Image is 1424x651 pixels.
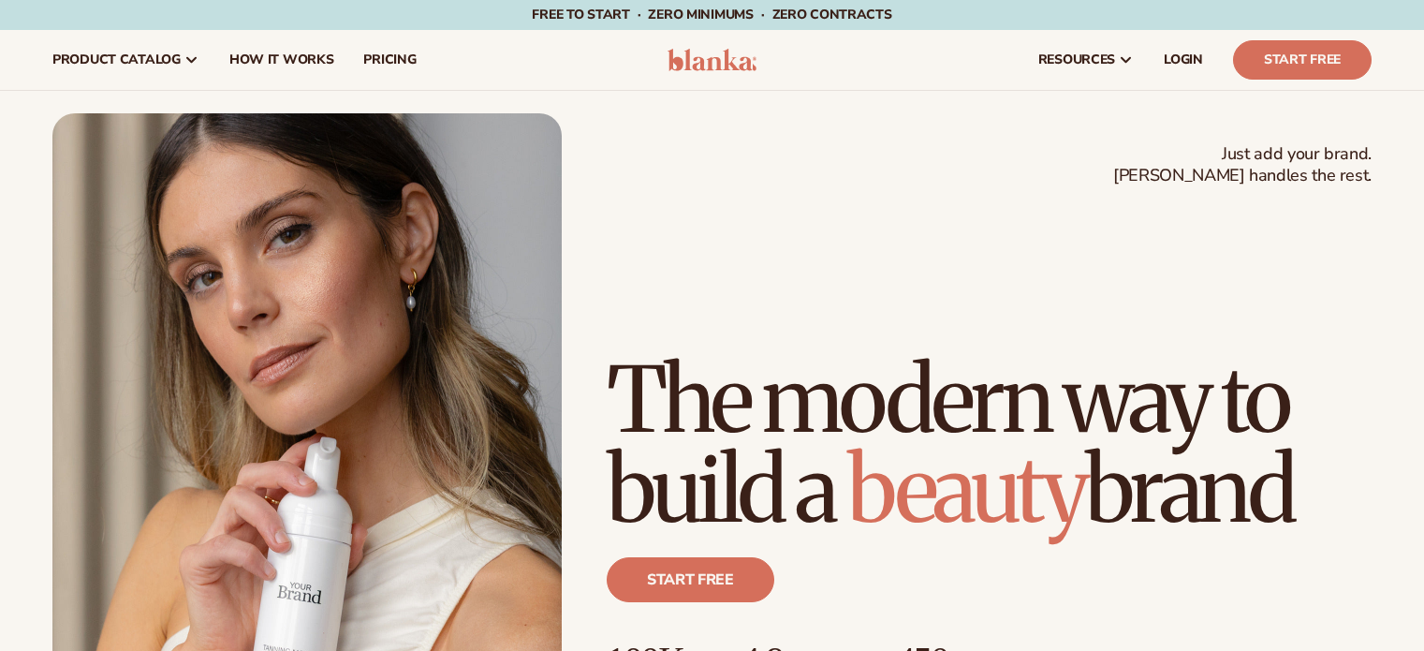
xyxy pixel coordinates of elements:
[348,30,431,90] a: pricing
[1164,52,1203,67] span: LOGIN
[52,52,181,67] span: product catalog
[1149,30,1218,90] a: LOGIN
[607,557,774,602] a: Start free
[37,30,214,90] a: product catalog
[847,434,1085,546] span: beauty
[668,49,756,71] img: logo
[532,6,891,23] span: Free to start · ZERO minimums · ZERO contracts
[1113,143,1372,187] span: Just add your brand. [PERSON_NAME] handles the rest.
[363,52,416,67] span: pricing
[1038,52,1115,67] span: resources
[607,355,1372,535] h1: The modern way to build a brand
[214,30,349,90] a: How It Works
[1023,30,1149,90] a: resources
[1233,40,1372,80] a: Start Free
[229,52,334,67] span: How It Works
